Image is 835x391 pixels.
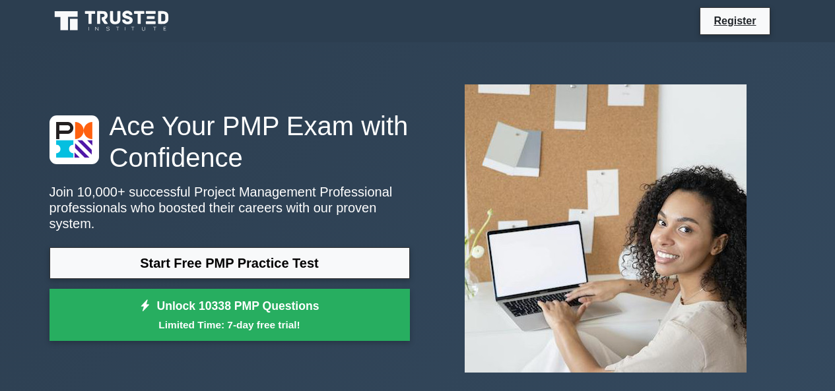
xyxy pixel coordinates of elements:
p: Join 10,000+ successful Project Management Professional professionals who boosted their careers w... [50,184,410,231]
h1: Ace Your PMP Exam with Confidence [50,110,410,173]
small: Limited Time: 7-day free trial! [66,317,393,332]
a: Unlock 10338 PMP QuestionsLimited Time: 7-day free trial! [50,289,410,342]
a: Register [706,13,764,29]
a: Start Free PMP Practice Test [50,247,410,279]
